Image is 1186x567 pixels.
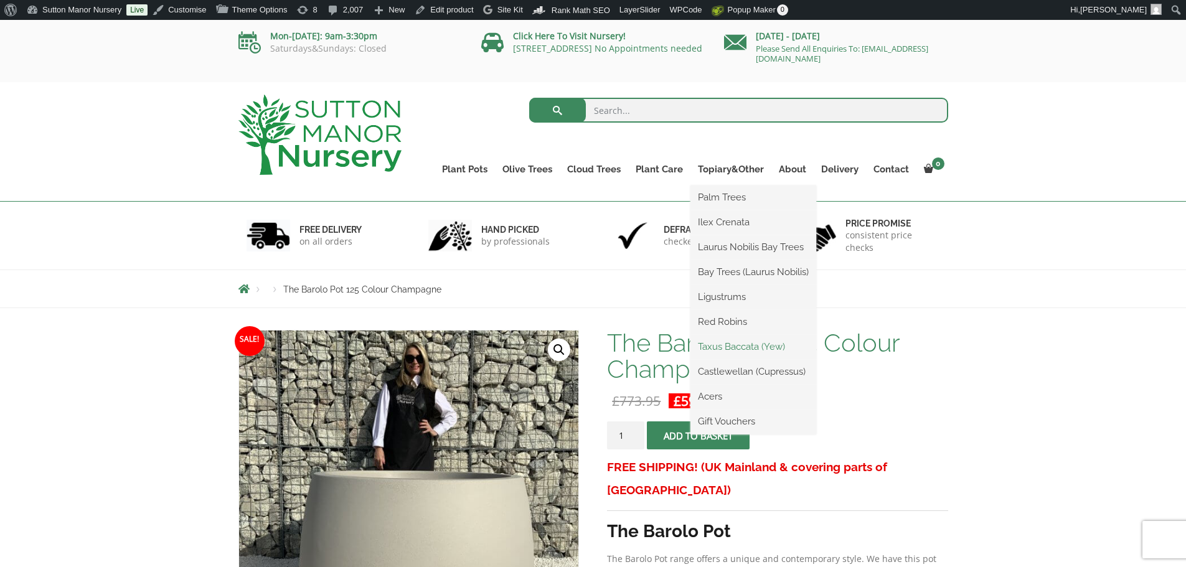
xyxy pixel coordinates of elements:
span: The Barolo Pot 125 Colour Champagne [283,284,441,294]
nav: Breadcrumbs [238,284,948,294]
span: Sale! [235,326,265,356]
a: Ilex Crenata [690,213,816,232]
span: £ [674,392,681,410]
a: [STREET_ADDRESS] No Appointments needed [513,42,702,54]
p: checked & Licensed [664,235,746,248]
a: Acers [690,387,816,406]
p: on all orders [299,235,362,248]
a: Laurus Nobilis Bay Trees [690,238,816,256]
span: £ [612,392,619,410]
h3: FREE SHIPPING! (UK Mainland & covering parts of [GEOGRAPHIC_DATA]) [607,456,948,502]
a: About [771,161,814,178]
a: Ligustrums [690,288,816,306]
h6: hand picked [481,224,550,235]
p: [DATE] - [DATE] [724,29,948,44]
a: Delivery [814,161,866,178]
span: 0 [777,4,788,16]
a: Plant Care [628,161,690,178]
a: Contact [866,161,916,178]
a: Gift Vouchers [690,412,816,431]
h6: Price promise [845,218,940,229]
h6: FREE DELIVERY [299,224,362,235]
a: Plant Pots [435,161,495,178]
p: Mon-[DATE]: 9am-3:30pm [238,29,463,44]
a: Bay Trees (Laurus Nobilis) [690,263,816,281]
span: [PERSON_NAME] [1080,5,1147,14]
bdi: 594.95 [674,392,722,410]
h6: Defra approved [664,224,746,235]
a: View full-screen image gallery [548,339,570,361]
a: Olive Trees [495,161,560,178]
p: consistent price checks [845,229,940,254]
p: Saturdays&Sundays: Closed [238,44,463,54]
p: by professionals [481,235,550,248]
bdi: 773.95 [612,392,661,410]
span: Site Kit [497,5,523,14]
a: Topiary&Other [690,161,771,178]
span: 0 [932,157,944,170]
a: Live [126,4,148,16]
a: Castlewellan (Cupressus) [690,362,816,381]
input: Product quantity [607,421,644,449]
a: Taxus Baccata (Yew) [690,337,816,356]
img: logo [238,95,402,175]
a: Palm Trees [690,188,816,207]
span: Rank Math SEO [552,6,610,15]
a: Cloud Trees [560,161,628,178]
img: 1.jpg [247,220,290,251]
a: Please Send All Enquiries To: [EMAIL_ADDRESS][DOMAIN_NAME] [756,43,928,64]
input: Search... [529,98,948,123]
a: Red Robins [690,312,816,331]
img: 3.jpg [611,220,654,251]
img: 2.jpg [428,220,472,251]
a: Click Here To Visit Nursery! [513,30,626,42]
strong: The Barolo Pot [607,521,731,541]
button: Add to basket [647,421,750,449]
h1: The Barolo Pot 125 Colour Champagne [607,330,948,382]
a: 0 [916,161,948,178]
